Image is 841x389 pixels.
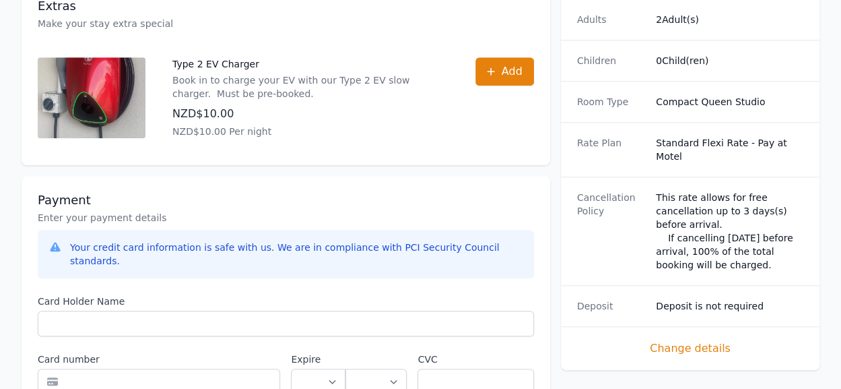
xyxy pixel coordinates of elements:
[577,136,645,163] dt: Rate Plan
[38,295,534,308] label: Card Holder Name
[172,125,448,138] p: NZD$10.00 Per night
[656,13,803,26] dd: 2 Adult(s)
[38,211,534,225] p: Enter your payment details
[656,299,803,313] dd: Deposit is not required
[656,54,803,67] dd: 0 Child(ren)
[656,136,803,163] dd: Standard Flexi Rate - Pay at Motel
[577,54,645,67] dt: Children
[172,106,448,122] p: NZD$10.00
[417,353,533,366] label: CVC
[38,17,534,30] p: Make your stay extra special
[172,57,448,71] p: Type 2 EV Charger
[577,95,645,109] dt: Room Type
[577,340,803,357] span: Change details
[577,299,645,313] dt: Deposit
[577,13,645,26] dt: Adults
[656,191,803,272] div: This rate allows for free cancellation up to 3 days(s) before arrival. If cancelling [DATE] befor...
[656,95,803,109] dd: Compact Queen Studio
[38,353,280,366] label: Card number
[38,57,145,138] img: Type 2 EV Charger
[345,353,407,366] label: .
[577,191,645,272] dt: Cancellation Policy
[475,57,534,86] button: Add
[38,192,534,208] h3: Payment
[172,73,448,100] p: Book in to charge your EV with our Type 2 EV slow charger. Must be pre-booked.
[70,241,523,268] div: Your credit card information is safe with us. We are in compliance with PCI Security Council stan...
[291,353,345,366] label: Expire
[502,63,523,80] span: Add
